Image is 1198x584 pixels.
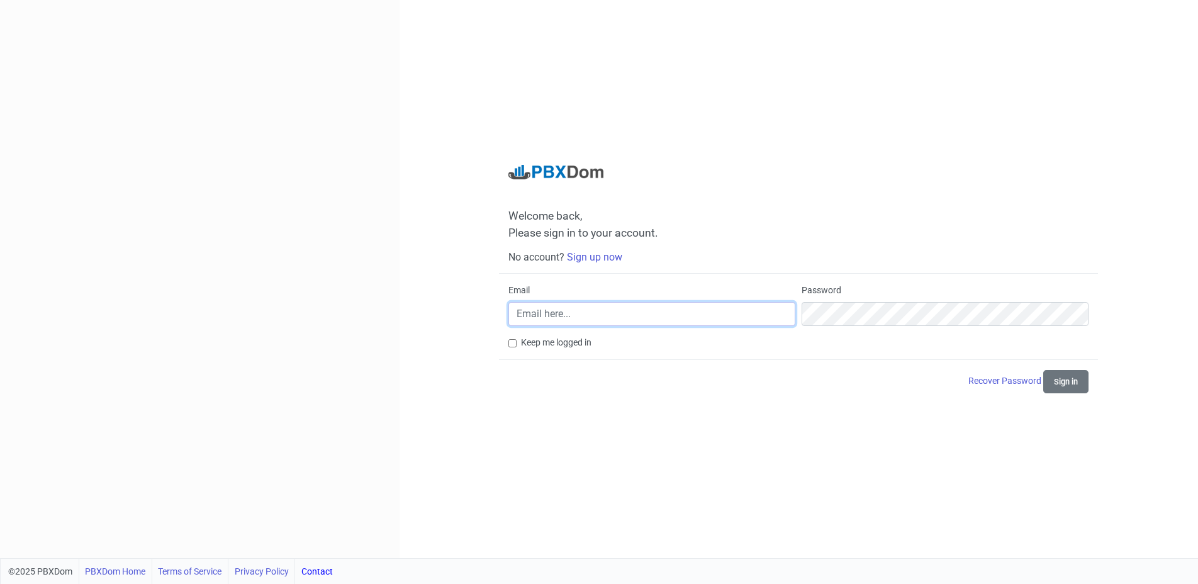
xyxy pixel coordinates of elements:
[1043,370,1089,393] button: Sign in
[521,336,591,349] label: Keep me logged in
[508,302,795,326] input: Email here...
[85,559,145,584] a: PBXDom Home
[508,284,530,297] label: Email
[235,559,289,584] a: Privacy Policy
[508,251,1089,263] h6: No account?
[301,559,333,584] a: Contact
[508,210,1089,223] span: Welcome back,
[802,284,841,297] label: Password
[158,559,221,584] a: Terms of Service
[8,559,333,584] div: ©2025 PBXDom
[968,376,1043,386] a: Recover Password
[508,227,658,239] span: Please sign in to your account.
[567,251,622,263] a: Sign up now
